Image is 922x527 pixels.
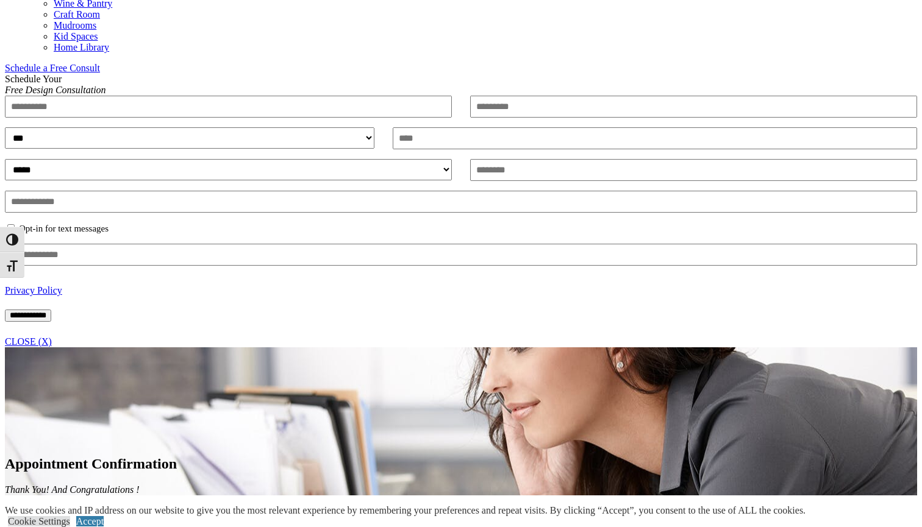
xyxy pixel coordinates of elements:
[5,63,100,73] a: Schedule a Free Consult (opens a dropdown menu)
[8,516,70,526] a: Cookie Settings
[76,516,104,526] a: Accept
[54,9,100,19] a: Craft Room
[19,224,109,234] label: Opt-in for text messages
[5,505,806,516] div: We use cookies and IP address on our website to give you the most relevant experience by remember...
[5,484,139,495] em: Thank You! And Congratulations !
[5,336,52,347] a: CLOSE (X)
[54,20,96,30] a: Mudrooms
[5,456,917,472] h1: Appointment Confirmation
[5,74,106,95] span: Schedule Your
[54,42,109,52] a: Home Library
[5,285,62,295] a: Privacy Policy
[54,31,98,41] a: Kid Spaces
[5,85,106,95] em: Free Design Consultation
